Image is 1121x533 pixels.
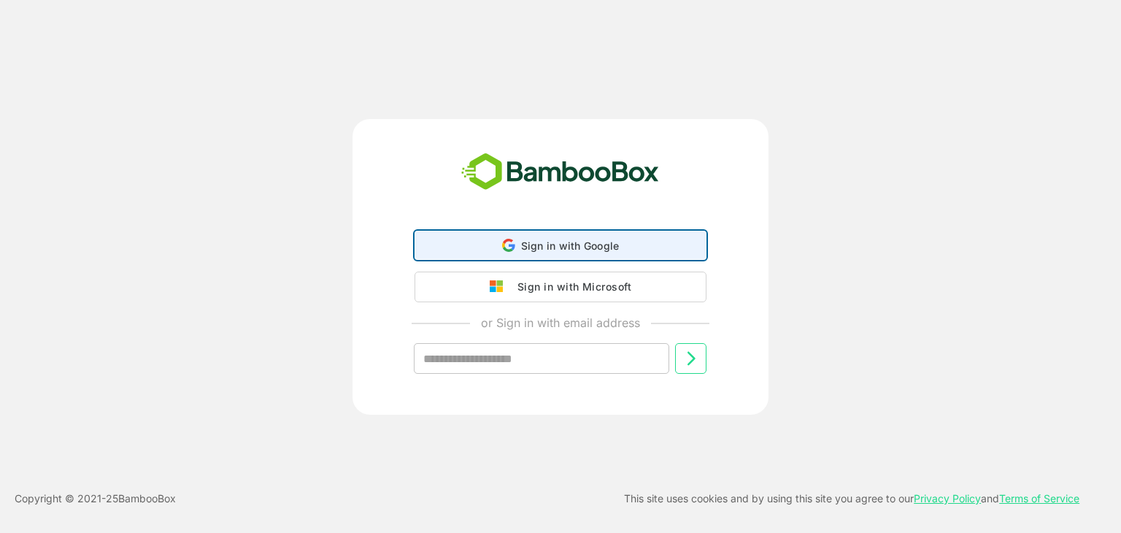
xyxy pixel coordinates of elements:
[415,231,706,260] div: Sign in with Google
[999,492,1079,505] a: Terms of Service
[481,314,640,331] p: or Sign in with email address
[490,280,510,294] img: google
[624,490,1079,507] p: This site uses cookies and by using this site you agree to our and
[453,148,667,196] img: bamboobox
[914,492,981,505] a: Privacy Policy
[510,277,631,296] div: Sign in with Microsoft
[15,490,176,507] p: Copyright © 2021- 25 BambooBox
[415,272,706,302] button: Sign in with Microsoft
[521,239,620,252] span: Sign in with Google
